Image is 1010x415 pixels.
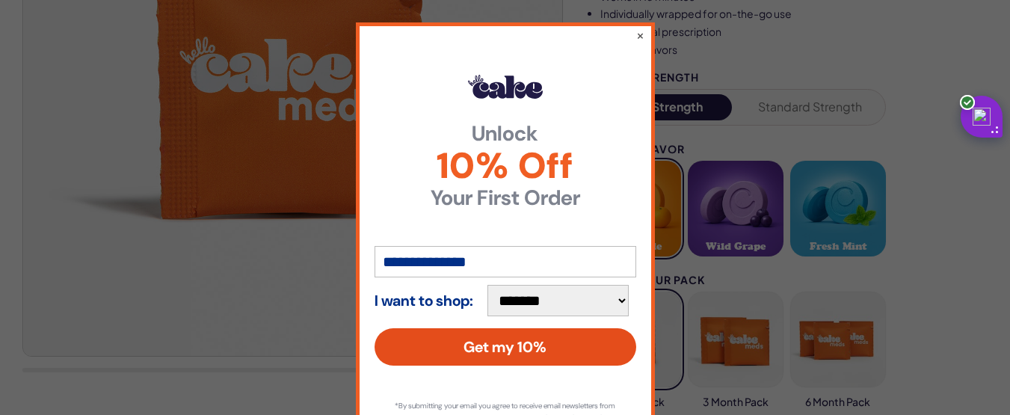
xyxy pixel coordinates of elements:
[375,188,636,209] strong: Your First Order
[375,148,636,184] span: 10% Off
[468,75,543,99] img: Hello Cake
[636,28,644,43] button: ×
[375,328,636,366] button: Get my 10%
[375,292,473,309] strong: I want to shop:
[375,123,636,144] strong: Unlock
